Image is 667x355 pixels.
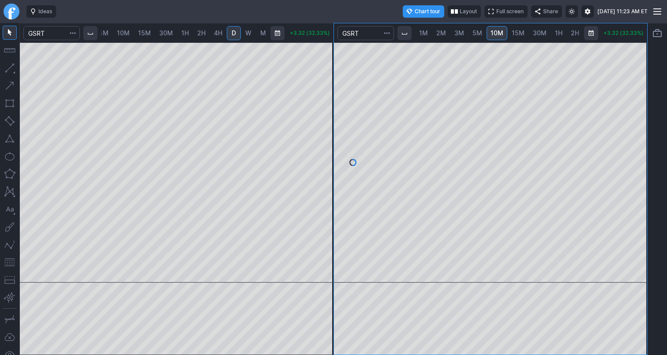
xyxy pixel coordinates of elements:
button: Text [3,202,17,216]
button: Share [531,5,562,18]
a: 1M [415,26,432,40]
button: Interval [397,26,412,40]
span: 15M [512,29,525,37]
a: M [256,26,270,40]
a: D [227,26,241,40]
a: 10M [113,26,134,40]
span: 2H [571,29,579,37]
a: 1H [177,26,193,40]
button: Measure [3,43,17,57]
button: Chart tour [403,5,444,18]
span: 10M [491,29,503,37]
button: Mouse [3,26,17,40]
p: +3.32 (32.33%) [290,30,330,36]
a: 5M [95,26,112,40]
a: 2M [432,26,450,40]
button: Search [67,26,79,40]
button: Fibonacci retracements [3,255,17,269]
input: Search [23,26,80,40]
button: Portfolio watchlist [650,26,664,40]
a: 10M [487,26,507,40]
a: 1H [551,26,566,40]
button: Rotated rectangle [3,114,17,128]
button: XABCD [3,185,17,199]
span: 2H [197,29,206,37]
button: Range [270,26,285,40]
span: 5M [99,29,109,37]
span: 1H [181,29,189,37]
span: 30M [159,29,173,37]
span: Layout [460,7,477,16]
a: 4H [210,26,226,40]
a: 3M [450,26,468,40]
button: Toggle light mode [566,5,578,18]
button: Drawings autosave: Off [3,330,17,344]
a: 2H [567,26,583,40]
span: 15M [138,29,151,37]
input: Search [337,26,394,40]
button: Triangle [3,132,17,146]
span: 30M [533,29,547,37]
span: 4H [214,29,222,37]
a: 15M [134,26,155,40]
button: Anchored VWAP [3,291,17,305]
span: Share [543,7,558,16]
span: 1M [419,29,428,37]
button: Elliott waves [3,238,17,252]
a: 30M [529,26,551,40]
span: M [260,29,266,37]
button: Interval [83,26,97,40]
a: 5M [468,26,486,40]
span: Chart tour [415,7,440,16]
button: Search [381,26,393,40]
a: Finviz.com [4,4,19,19]
span: 3M [454,29,464,37]
span: 10M [117,29,130,37]
button: Polygon [3,167,17,181]
button: Rectangle [3,96,17,110]
button: Arrow [3,79,17,93]
button: Ideas [26,5,56,18]
span: W [245,29,251,37]
button: Brush [3,220,17,234]
span: 5M [472,29,482,37]
button: Drawing mode: Single [3,312,17,326]
button: Range [584,26,598,40]
button: Layout [448,5,481,18]
a: W [241,26,255,40]
button: Ellipse [3,149,17,163]
span: Full screen [496,7,524,16]
span: 1H [555,29,562,37]
button: Position [3,273,17,287]
p: +3.32 (32.33%) [603,30,644,36]
span: 2M [436,29,446,37]
span: D [232,29,236,37]
button: Full screen [484,5,528,18]
button: Settings [581,5,594,18]
span: Ideas [38,7,52,16]
a: 30M [155,26,177,40]
a: 2H [193,26,210,40]
button: Line [3,61,17,75]
a: 15M [508,26,528,40]
span: [DATE] 11:23 AM ET [597,7,648,16]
